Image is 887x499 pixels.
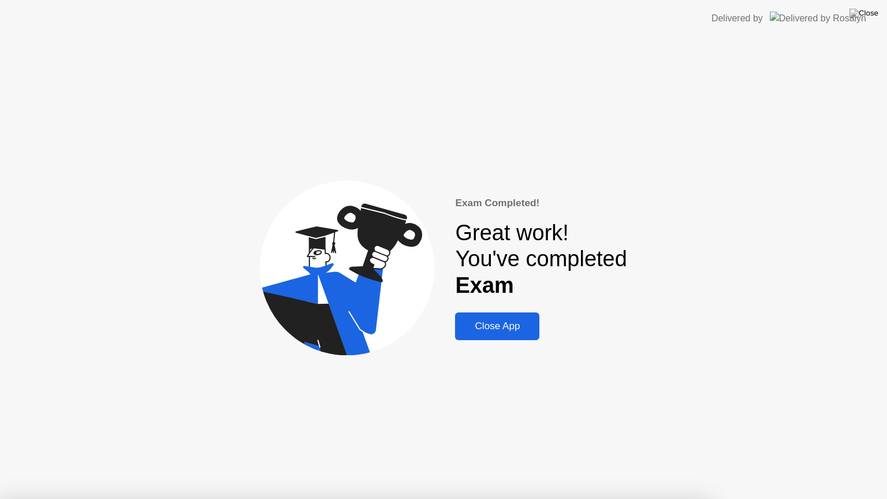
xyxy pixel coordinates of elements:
div: Close App [459,321,536,332]
div: Exam Completed! [455,196,627,211]
div: Delivered by [711,12,763,25]
img: Delivered by Rosalyn [770,12,866,25]
img: Close [849,9,878,18]
div: Great work! You've completed [455,220,627,299]
b: Exam [455,273,513,297]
